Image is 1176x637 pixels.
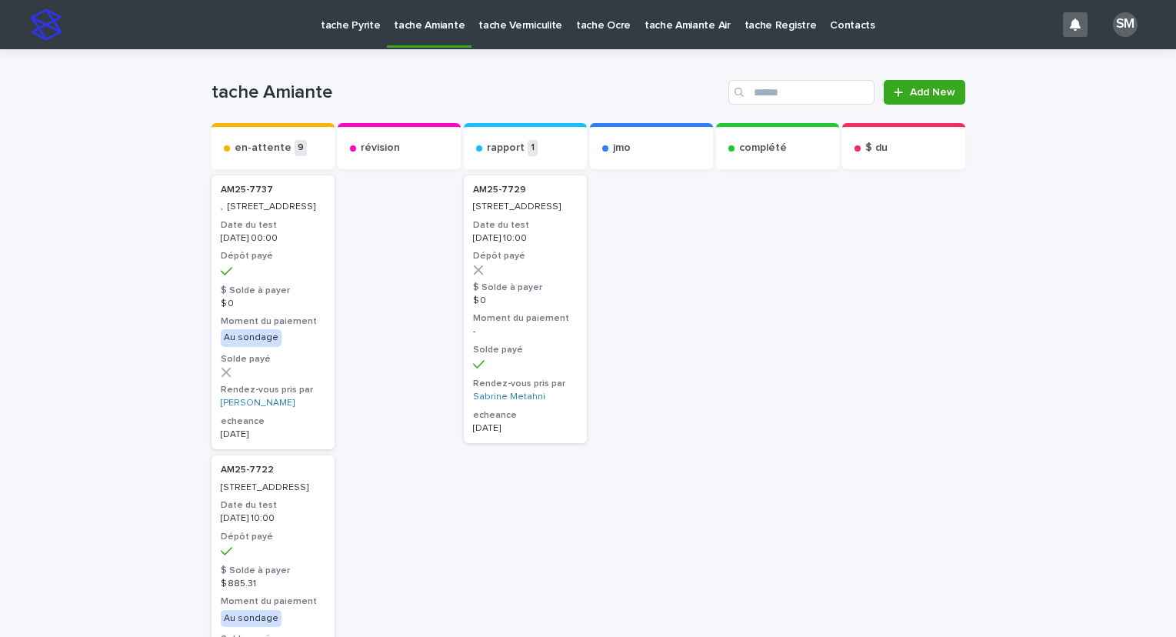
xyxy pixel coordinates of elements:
[361,142,400,155] p: révision
[221,353,325,365] h3: Solde payé
[1113,12,1138,37] div: SM
[221,610,282,627] div: Au sondage
[221,595,325,608] h3: Moment du paiement
[473,423,578,434] p: [DATE]
[221,219,325,232] h3: Date du test
[865,142,888,155] p: $ du
[910,87,955,98] span: Add New
[295,140,307,156] p: 9
[473,378,578,390] h3: Rendez-vous pris par
[473,250,578,262] h3: Dépôt payé
[487,142,525,155] p: rapport
[221,499,325,512] h3: Date du test
[221,233,325,244] p: [DATE] 00:00
[221,565,325,577] h3: $ Solde à payer
[221,250,325,262] h3: Dépôt payé
[473,233,578,244] p: [DATE] 10:00
[221,384,325,396] h3: Rendez-vous pris par
[221,315,325,328] h3: Moment du paiement
[464,175,587,443] a: AM25-7729 [STREET_ADDRESS]Date du test[DATE] 10:00Dépôt payé$ Solde à payer$ 0Moment du paiement-...
[221,465,325,475] p: AM25-7722
[221,285,325,297] h3: $ Solde à payer
[473,185,578,195] p: AM25-7729
[221,202,325,212] p: , [STREET_ADDRESS]
[221,329,282,346] div: Au sondage
[221,429,325,440] p: [DATE]
[221,298,325,309] p: $ 0
[221,579,325,589] p: $ 885.31
[739,142,787,155] p: complété
[613,142,631,155] p: jmo
[221,398,295,409] a: [PERSON_NAME]
[473,219,578,232] h3: Date du test
[473,282,578,294] h3: $ Solde à payer
[473,312,578,325] h3: Moment du paiement
[473,202,578,212] p: [STREET_ADDRESS]
[884,80,964,105] a: Add New
[473,326,578,337] p: -
[31,9,62,40] img: stacker-logo-s-only.png
[212,82,723,104] h1: tache Amiante
[473,409,578,422] h3: echeance
[221,531,325,543] h3: Dépôt payé
[221,482,325,493] p: [STREET_ADDRESS]
[528,140,538,156] p: 1
[212,175,335,449] a: AM25-7737 , [STREET_ADDRESS]Date du test[DATE] 00:00Dépôt payé$ Solde à payer$ 0Moment du paiemen...
[473,344,578,356] h3: Solde payé
[473,295,578,306] p: $ 0
[221,513,325,524] p: [DATE] 10:00
[221,415,325,428] h3: echeance
[728,80,875,105] input: Search
[235,142,292,155] p: en-attente
[473,392,545,402] a: Sabrine Metahni
[221,185,325,195] p: AM25-7737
